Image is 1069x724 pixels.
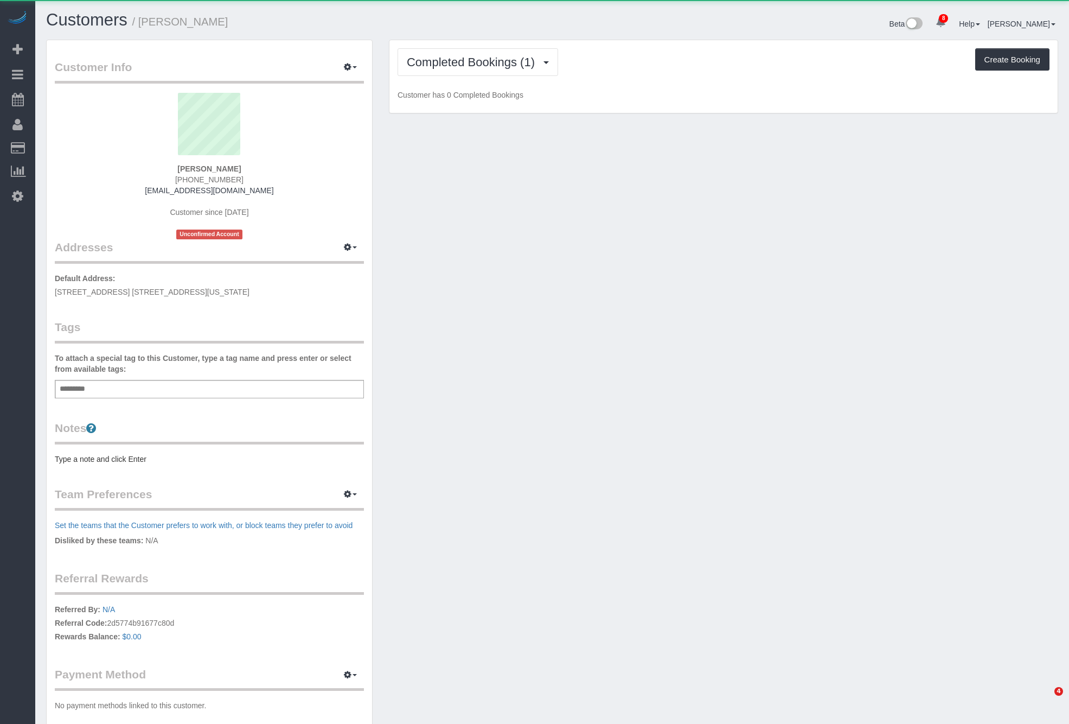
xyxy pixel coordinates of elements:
img: Automaid Logo [7,11,28,26]
span: 8 [939,14,948,23]
a: N/A [103,605,115,614]
label: Referral Code: [55,618,107,628]
a: [PERSON_NAME] [988,20,1055,28]
legend: Team Preferences [55,486,364,511]
span: Customer since [DATE] [170,208,248,217]
a: Customers [46,10,127,29]
a: Set the teams that the Customer prefers to work with, or block teams they prefer to avoid [55,521,353,530]
button: Create Booking [975,48,1049,71]
label: Rewards Balance: [55,631,120,642]
p: 2d5774b91677c80d [55,604,364,645]
label: To attach a special tag to this Customer, type a tag name and press enter or select from availabl... [55,353,364,374]
pre: Type a note and click Enter [55,454,364,465]
label: Referred By: [55,604,100,615]
span: Unconfirmed Account [176,230,242,239]
span: [PHONE_NUMBER] [175,175,244,184]
iframe: Intercom live chat [1032,687,1058,713]
img: New interface [905,17,923,31]
a: [EMAIL_ADDRESS][DOMAIN_NAME] [145,186,273,195]
small: / [PERSON_NAME] [132,16,228,28]
a: Help [959,20,980,28]
p: Customer has 0 Completed Bookings [398,90,1049,100]
span: [STREET_ADDRESS] [STREET_ADDRESS][US_STATE] [55,288,249,296]
label: Disliked by these teams: [55,535,143,546]
legend: Notes [55,420,364,444]
p: No payment methods linked to this customer. [55,700,364,711]
span: 4 [1054,687,1063,696]
legend: Customer Info [55,59,364,84]
span: N/A [145,536,158,545]
a: Beta [889,20,923,28]
legend: Tags [55,319,364,344]
button: Completed Bookings (1) [398,48,558,76]
span: Completed Bookings (1) [407,55,540,69]
legend: Referral Rewards [55,570,364,595]
legend: Payment Method [55,666,364,691]
strong: [PERSON_NAME] [177,164,241,173]
label: Default Address: [55,273,116,284]
a: $0.00 [123,632,142,641]
a: 8 [930,11,951,35]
